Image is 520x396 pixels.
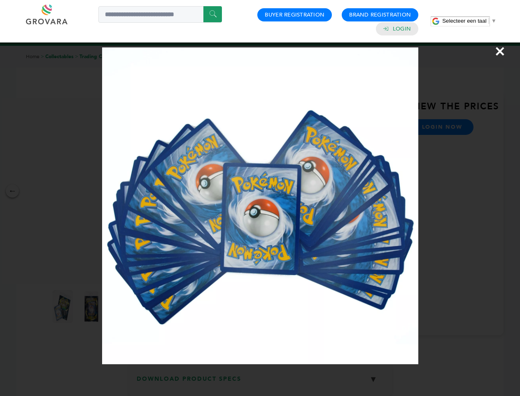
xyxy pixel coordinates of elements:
[442,18,497,24] a: Selecteer een taal​
[393,25,411,33] a: Login
[349,11,411,19] a: Brand Registration
[491,18,497,24] span: ▼
[442,18,486,24] span: Selecteer een taal
[265,11,324,19] a: Buyer Registration
[98,6,222,23] input: Search a product or brand...
[102,47,418,364] img: Image Preview
[494,40,506,63] span: ×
